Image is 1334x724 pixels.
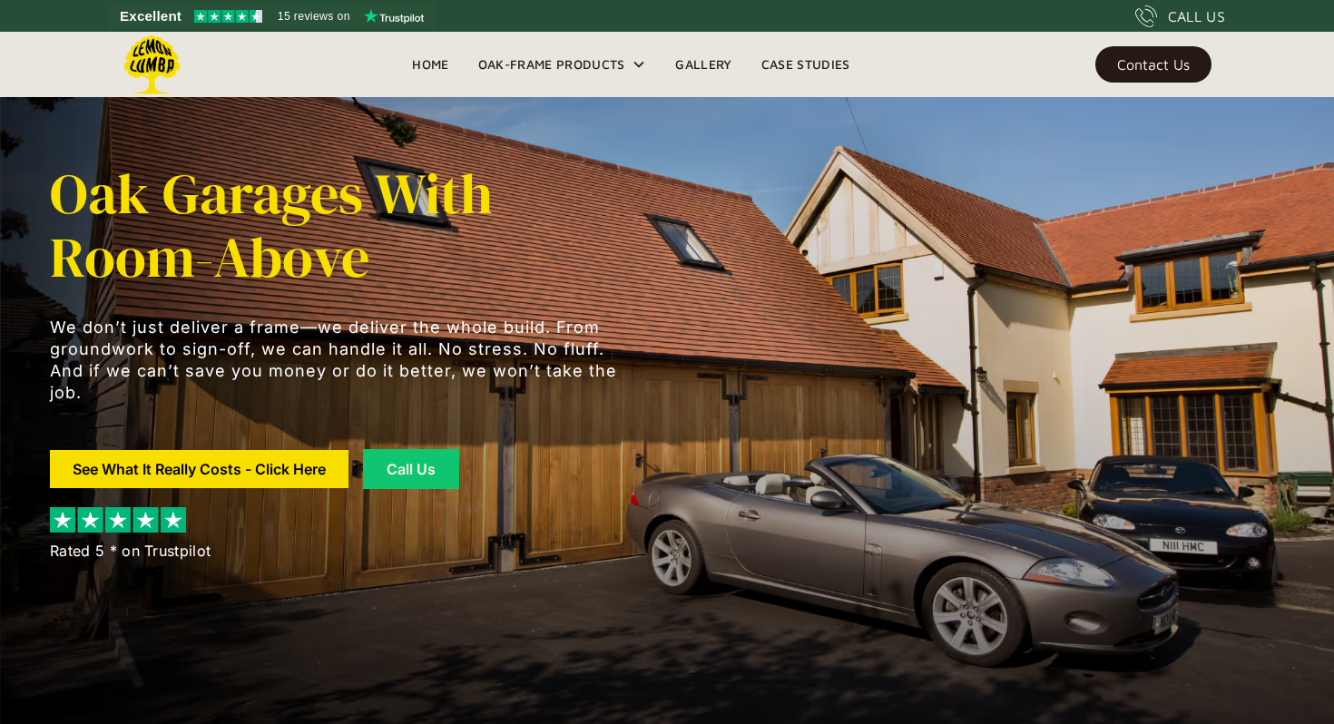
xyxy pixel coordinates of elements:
span: Excellent [120,5,181,27]
div: Contact Us [1117,58,1190,71]
a: Home [397,51,463,78]
a: Contact Us [1095,46,1211,83]
div: Rated 5 * on Trustpilot [50,540,211,562]
img: Trustpilot 4.5 stars [194,10,262,23]
div: Call Us [386,462,436,476]
img: Trustpilot logo [364,9,424,24]
div: Oak-Frame Products [478,54,625,75]
p: We don’t just deliver a frame—we deliver the whole build. From groundwork to sign-off, we can han... [50,317,631,404]
div: Oak-Frame Products [464,32,662,97]
a: Call Us [363,449,459,489]
span: 15 reviews on [278,5,350,27]
a: CALL US [1135,5,1225,27]
a: Case Studies [747,51,865,78]
a: Gallery [661,51,746,78]
a: See What It Really Costs - Click Here [50,450,348,488]
div: CALL US [1168,5,1225,27]
a: See Lemon Lumba reviews on Trustpilot [109,4,436,29]
h1: Oak Garages with Room-Above [50,162,631,289]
